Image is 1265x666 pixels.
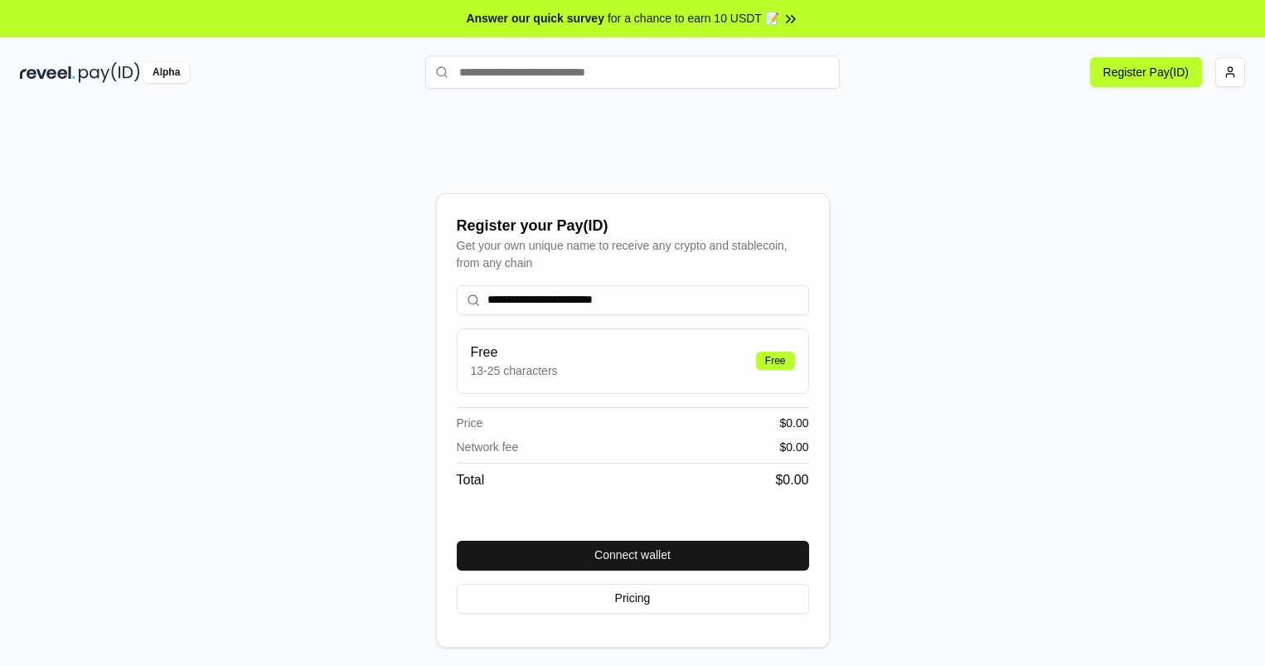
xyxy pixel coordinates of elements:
span: Price [457,415,483,432]
img: reveel_dark [20,62,75,83]
img: pay_id [79,62,140,83]
div: Free [756,352,795,370]
span: Total [457,470,485,490]
span: $ 0.00 [779,415,808,432]
span: $ 0.00 [775,470,808,490]
button: Register Pay(ID) [1090,57,1202,87]
span: $ 0.00 [779,439,808,456]
span: Answer our quick survey [466,10,604,27]
span: Network fee [457,439,519,456]
div: Alpha [143,62,189,83]
button: Pricing [457,584,809,614]
h3: Free [471,343,558,362]
button: Connect wallet [457,541,809,571]
p: 13-25 characters [471,362,558,380]
div: Register your Pay(ID) [457,214,809,237]
div: Get your own unique name to receive any crypto and stablecoin, from any chain [457,237,809,272]
span: for a chance to earn 10 USDT 📝 [608,10,779,27]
